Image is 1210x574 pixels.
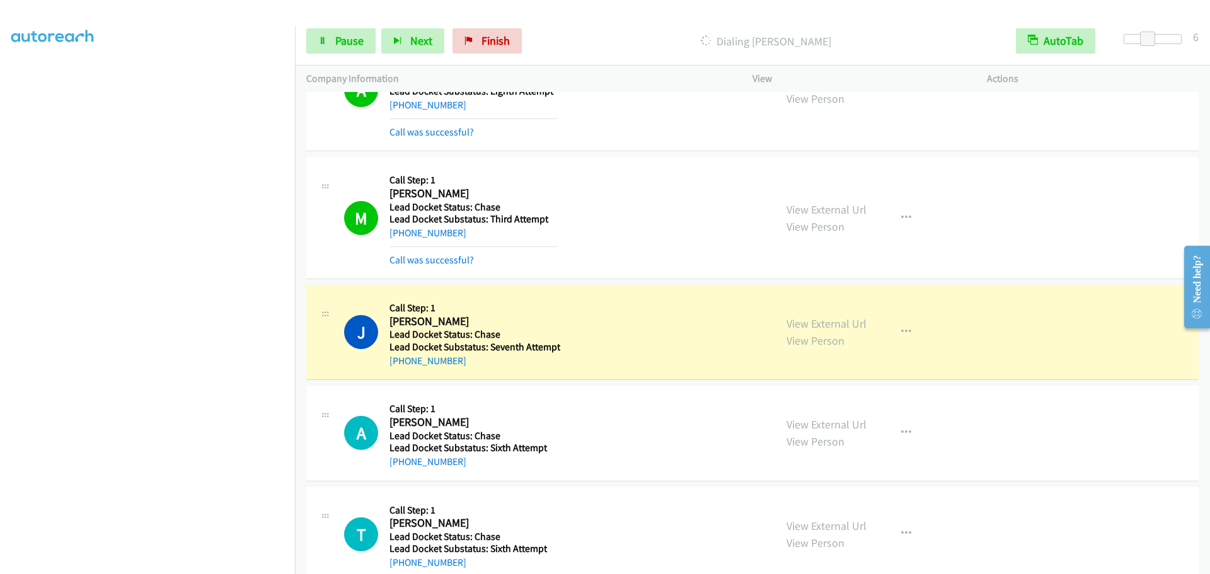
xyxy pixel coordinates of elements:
h5: Lead Docket Status: Chase [389,328,560,341]
h1: T [344,517,378,551]
span: Pause [335,33,364,48]
a: Pause [306,28,376,54]
h5: Call Step: 1 [389,302,560,314]
a: View External Url [786,417,867,432]
a: View Person [786,536,844,550]
h2: [PERSON_NAME] [389,516,557,531]
a: View Person [786,219,844,234]
h2: [PERSON_NAME] [389,415,557,430]
h5: Lead Docket Status: Chase [389,430,557,442]
span: Next [410,33,432,48]
a: [PHONE_NUMBER] [389,355,466,367]
a: [PHONE_NUMBER] [389,456,466,468]
h5: Lead Docket Substatus: Sixth Attempt [389,542,557,555]
h1: A [344,416,378,450]
a: View Person [786,434,844,449]
h2: [PERSON_NAME] [389,187,557,201]
div: 6 [1193,28,1199,45]
a: View External Url [786,202,867,217]
h1: J [344,315,378,349]
a: View External Url [786,316,867,331]
h5: Lead Docket Substatus: Eighth Attempt [389,85,557,98]
a: [PHONE_NUMBER] [389,99,466,111]
h5: Lead Docket Substatus: Seventh Attempt [389,341,560,353]
h5: Call Step: 1 [389,504,557,517]
a: View External Url [786,519,867,533]
a: View Person [786,333,844,348]
span: Finish [481,33,510,48]
div: The call is yet to be attempted [344,517,378,551]
div: The call is yet to be attempted [344,416,378,450]
h5: Lead Docket Status: Chase [389,531,557,543]
a: View Person [786,91,844,106]
p: Company Information [306,71,730,86]
a: Finish [452,28,522,54]
button: Next [381,28,444,54]
iframe: Resource Center [1173,237,1210,337]
h5: Lead Docket Substatus: Sixth Attempt [389,442,557,454]
h2: [PERSON_NAME] [389,314,557,329]
h1: M [344,201,378,235]
a: [PHONE_NUMBER] [389,227,466,239]
h5: Call Step: 1 [389,403,557,415]
p: Actions [987,71,1199,86]
p: View [752,71,964,86]
h5: Lead Docket Substatus: Third Attempt [389,213,557,226]
button: AutoTab [1016,28,1095,54]
a: Call was successful? [389,254,474,266]
h5: Call Step: 1 [389,174,557,187]
a: [PHONE_NUMBER] [389,556,466,568]
h5: Lead Docket Status: Chase [389,201,557,214]
a: Call was successful? [389,126,474,138]
p: Dialing [PERSON_NAME] [539,33,993,50]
